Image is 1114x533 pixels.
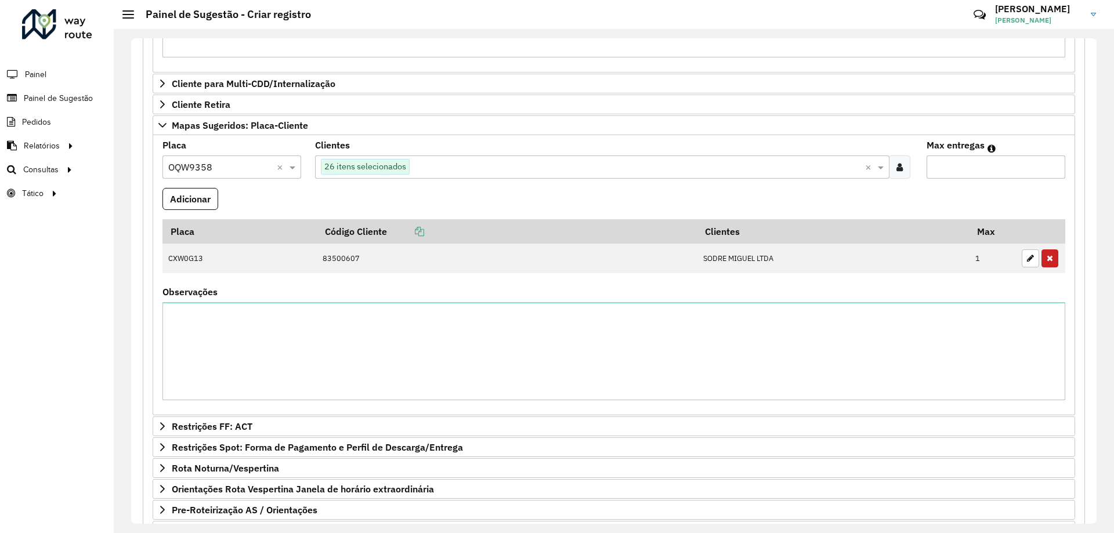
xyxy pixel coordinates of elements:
span: Relatórios [24,140,60,152]
span: Orientações Rota Vespertina Janela de horário extraordinária [172,484,434,494]
button: Adicionar [162,188,218,210]
span: Painel de Sugestão [24,92,93,104]
span: [PERSON_NAME] [995,15,1082,26]
label: Observações [162,285,218,299]
th: Código Cliente [317,219,697,244]
th: Placa [162,219,317,244]
a: Cliente para Multi-CDD/Internalização [153,74,1075,93]
a: Copiar [387,226,424,237]
label: Clientes [315,138,350,152]
span: Pre-Roteirização AS / Orientações [172,505,317,514]
span: Mapas Sugeridos: Placa-Cliente [172,121,308,130]
span: Clear all [277,160,287,174]
span: Painel [25,68,46,81]
td: SODRE MIGUEL LTDA [697,244,969,274]
span: Cliente para Multi-CDD/Internalização [172,79,335,88]
a: Restrições FF: ACT [153,416,1075,436]
label: Placa [162,138,186,152]
a: Restrições Spot: Forma de Pagamento e Perfil de Descarga/Entrega [153,437,1075,457]
a: Mapas Sugeridos: Placa-Cliente [153,115,1075,135]
a: Rota Noturna/Vespertina [153,458,1075,478]
h3: [PERSON_NAME] [995,3,1082,14]
span: Cliente Retira [172,100,230,109]
td: 83500607 [317,244,697,274]
span: Clear all [865,160,875,174]
h2: Painel de Sugestão - Criar registro [134,8,311,21]
label: Max entregas [927,138,985,152]
a: Contato Rápido [967,2,992,27]
em: Máximo de clientes que serão colocados na mesma rota com os clientes informados [988,144,996,153]
th: Clientes [697,219,969,244]
a: Orientações Rota Vespertina Janela de horário extraordinária [153,479,1075,499]
span: Tático [22,187,44,200]
td: 1 [970,244,1016,274]
span: Consultas [23,164,59,176]
span: 26 itens selecionados [321,159,409,173]
div: Mapas Sugeridos: Placa-Cliente [153,135,1075,415]
span: Restrições Spot: Forma de Pagamento e Perfil de Descarga/Entrega [172,443,463,452]
td: CXW0G13 [162,244,317,274]
span: Restrições FF: ACT [172,422,252,431]
span: Rota Noturna/Vespertina [172,463,279,473]
span: Pedidos [22,116,51,128]
th: Max [970,219,1016,244]
a: Cliente Retira [153,95,1075,114]
a: Pre-Roteirização AS / Orientações [153,500,1075,520]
